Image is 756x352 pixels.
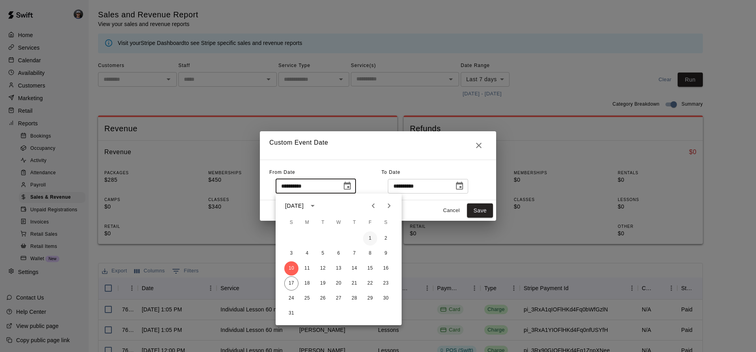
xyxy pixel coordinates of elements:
[467,203,493,218] button: Save
[379,215,393,231] span: Saturday
[379,276,393,291] button: 23
[347,261,361,276] button: 14
[306,199,319,212] button: calendar view is open, switch to year view
[347,291,361,305] button: 28
[260,131,496,160] h2: Custom Event Date
[284,291,298,305] button: 24
[300,215,314,231] span: Monday
[332,246,346,261] button: 6
[316,215,330,231] span: Tuesday
[316,246,330,261] button: 5
[284,246,298,261] button: 3
[332,215,346,231] span: Wednesday
[284,306,298,320] button: 31
[363,261,377,276] button: 15
[332,276,346,291] button: 20
[471,138,487,153] button: Close
[332,291,346,305] button: 27
[363,291,377,305] button: 29
[452,178,467,194] button: Choose date, selected date is Aug 17, 2025
[316,291,330,305] button: 26
[316,261,330,276] button: 12
[300,291,314,305] button: 25
[269,169,295,175] span: From Date
[300,261,314,276] button: 11
[363,215,377,231] span: Friday
[316,276,330,291] button: 19
[300,276,314,291] button: 18
[285,202,304,210] div: [DATE]
[347,246,361,261] button: 7
[379,231,393,246] button: 2
[363,231,377,246] button: 1
[347,276,361,291] button: 21
[300,246,314,261] button: 4
[382,169,400,175] span: To Date
[284,261,298,276] button: 10
[379,246,393,261] button: 9
[379,261,393,276] button: 16
[339,178,355,194] button: Choose date, selected date is Aug 10, 2025
[381,198,397,214] button: Next month
[379,291,393,305] button: 30
[363,246,377,261] button: 8
[365,198,381,214] button: Previous month
[284,276,298,291] button: 17
[284,215,298,231] span: Sunday
[439,205,464,217] button: Cancel
[363,276,377,291] button: 22
[332,261,346,276] button: 13
[347,215,361,231] span: Thursday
